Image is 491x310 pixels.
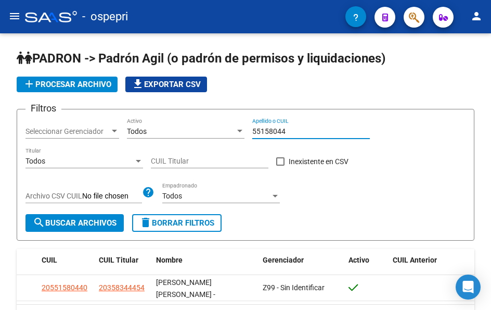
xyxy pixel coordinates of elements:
mat-icon: search [33,216,45,229]
span: Borrar Filtros [139,218,214,228]
span: CUIL Titular [99,256,138,264]
button: Procesar archivo [17,77,118,92]
mat-icon: person [470,10,483,22]
span: Todos [162,192,182,200]
input: Archivo CSV CUIL [82,192,142,201]
span: Activo [348,256,369,264]
mat-icon: delete [139,216,152,229]
h3: Filtros [25,101,61,116]
span: Gerenciador [263,256,304,264]
span: Buscar Archivos [33,218,117,228]
button: Exportar CSV [125,77,207,92]
span: PADRON -> Padrón Agil (o padrón de permisos y liquidaciones) [17,51,385,66]
datatable-header-cell: CUIL Titular [95,249,152,271]
span: CUIL Anterior [393,256,437,264]
mat-icon: file_download [132,78,144,90]
datatable-header-cell: Nombre [152,249,259,271]
mat-icon: help [142,186,154,199]
mat-icon: menu [8,10,21,22]
span: 20551580440 [42,283,87,292]
button: Borrar Filtros [132,214,222,232]
datatable-header-cell: Activo [344,249,389,271]
button: Buscar Archivos [25,214,124,232]
span: - ospepri [82,5,128,28]
span: CUIL [42,256,57,264]
span: Todos [25,157,45,165]
datatable-header-cell: CUIL [37,249,95,271]
span: 20358344454 [99,283,145,292]
span: Exportar CSV [132,80,201,89]
span: Procesar archivo [23,80,111,89]
span: Archivo CSV CUIL [25,192,82,200]
span: Nombre [156,256,183,264]
datatable-header-cell: CUIL Anterior [389,249,474,271]
span: Z99 - Sin Identificar [263,283,325,292]
div: Open Intercom Messenger [456,275,481,300]
span: [PERSON_NAME] [PERSON_NAME] - [156,278,215,299]
datatable-header-cell: Gerenciador [259,249,344,271]
span: Todos [127,127,147,135]
mat-icon: add [23,78,35,90]
span: Seleccionar Gerenciador [25,127,110,136]
span: Inexistente en CSV [289,155,348,168]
